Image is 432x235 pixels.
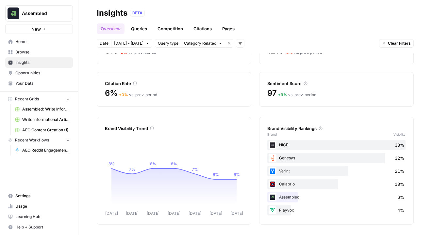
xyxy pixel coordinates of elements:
button: Recent Workflows [5,135,73,145]
span: Help + Support [15,224,70,230]
tspan: 6% [213,172,219,177]
a: Usage [5,201,73,212]
span: Home [15,39,70,45]
tspan: [DATE] [126,211,139,216]
img: q1kx13elw6is4y38w2mn86bckxv4 [269,141,276,149]
a: Insights [5,57,73,68]
span: AEO Content Creation (1) [22,127,70,133]
span: 38% [395,142,404,148]
tspan: [DATE] [105,211,118,216]
span: 18% [395,181,404,187]
span: Recent Workflows [15,137,49,143]
div: Calabrio [267,179,406,189]
a: Write Informational Article [12,114,73,125]
tspan: [DATE] [168,211,180,216]
img: vv986b0nc2g8agt5osxlk0akxi7z [269,193,276,201]
button: Category Related [181,39,225,48]
div: NICE [267,140,406,150]
span: Usage [15,203,70,209]
span: + 0 % [119,92,128,97]
a: Settings [5,191,73,201]
span: Assembled: Write Informational Article [22,106,70,112]
div: BETA [130,10,145,16]
span: Date [100,40,108,46]
span: 4% [397,207,404,213]
span: Visibility [393,132,406,137]
tspan: [DATE] [209,211,222,216]
tspan: 6% [234,172,240,177]
tspan: 7% [192,167,198,172]
a: Learning Hub [5,212,73,222]
span: [DATE] - [DATE] [114,40,143,46]
span: Write Informational Article [22,117,70,123]
div: Assembled [267,192,406,202]
button: Workspace: Assembled [5,5,73,22]
a: AEO Reddit Engagement - Fork [12,145,73,155]
span: 32% [395,155,404,161]
a: Browse [5,47,73,57]
span: AEO Reddit Engagement - Fork [22,147,70,153]
span: Browse [15,49,70,55]
a: Queries [127,23,151,34]
tspan: 8% [150,161,156,166]
tspan: 8% [171,161,177,166]
span: 21% [395,168,404,174]
a: Home [5,37,73,47]
span: Assembled [22,10,61,17]
div: Genesys [267,153,406,163]
button: Help + Support [5,222,73,232]
div: Insights [97,8,127,18]
tspan: [DATE] [147,211,159,216]
a: Citations [190,23,216,34]
a: Overview [97,23,125,34]
div: vs. prev. period [278,92,316,98]
div: Playvox [267,205,406,215]
a: Pages [218,23,239,34]
img: 3ekd9ephw908dii6kmew3xenqtpf [269,154,276,162]
div: Brand Visibility Rankings [267,125,406,132]
button: New [5,24,73,34]
a: Opportunities [5,68,73,78]
span: Opportunities [15,70,70,76]
span: Brand [267,132,277,137]
a: Assembled: Write Informational Article [12,104,73,114]
button: Recent Grids [5,94,73,104]
div: vs. prev. period [119,92,157,98]
div: Verint [267,166,406,176]
span: Query type [158,40,178,46]
button: [DATE] - [DATE] [111,39,152,48]
img: xttym547u4jyqojkzzbxmhn3wkrc [269,180,276,188]
div: Sentiment Score [267,80,406,87]
span: Recent Grids [15,96,39,102]
span: Learning Hub [15,214,70,220]
div: Citation Rate [105,80,243,87]
span: Insights [15,60,70,66]
div: Brand Visibility Trend [105,125,243,132]
span: New [31,26,41,32]
span: Clear Filters [388,40,411,46]
tspan: 7% [129,167,135,172]
span: Category Related [184,40,216,46]
tspan: [DATE] [230,211,243,216]
span: + 9 % [278,92,287,97]
tspan: 8% [108,161,115,166]
span: Your Data [15,81,70,86]
a: Your Data [5,78,73,89]
img: d45dujclg3pblne9yphz0y830h3k [269,167,276,175]
button: Clear Filters [379,39,414,48]
a: Competition [154,23,187,34]
span: 97 [267,88,277,98]
span: 6% [105,88,118,98]
img: 139x3pb6f0q7du1ala497x63af9l [269,206,276,214]
img: Assembled Logo [8,7,19,19]
a: AEO Content Creation (1) [12,125,73,135]
span: 6% [397,194,404,200]
tspan: [DATE] [189,211,201,216]
span: Settings [15,193,70,199]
